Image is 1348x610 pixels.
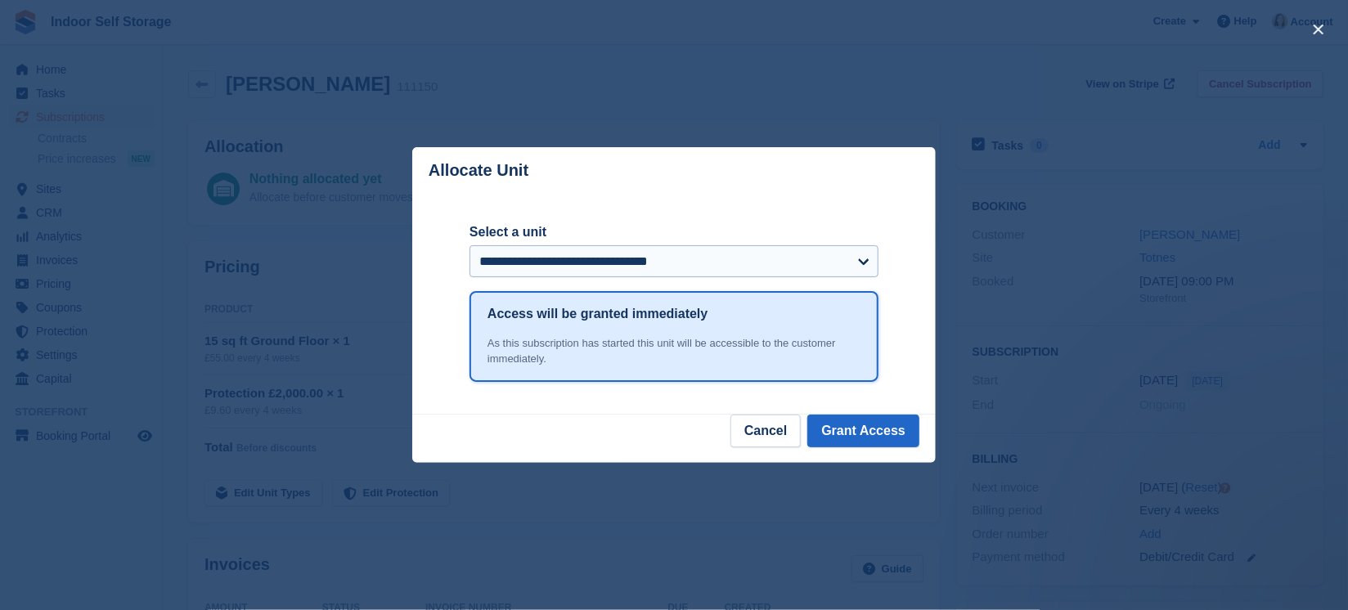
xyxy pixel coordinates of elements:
button: close [1305,16,1332,43]
div: As this subscription has started this unit will be accessible to the customer immediately. [488,335,860,367]
button: Grant Access [807,415,919,447]
button: Cancel [730,415,801,447]
h1: Access will be granted immediately [488,304,708,324]
label: Select a unit [470,222,878,242]
p: Allocate Unit [429,161,528,180]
